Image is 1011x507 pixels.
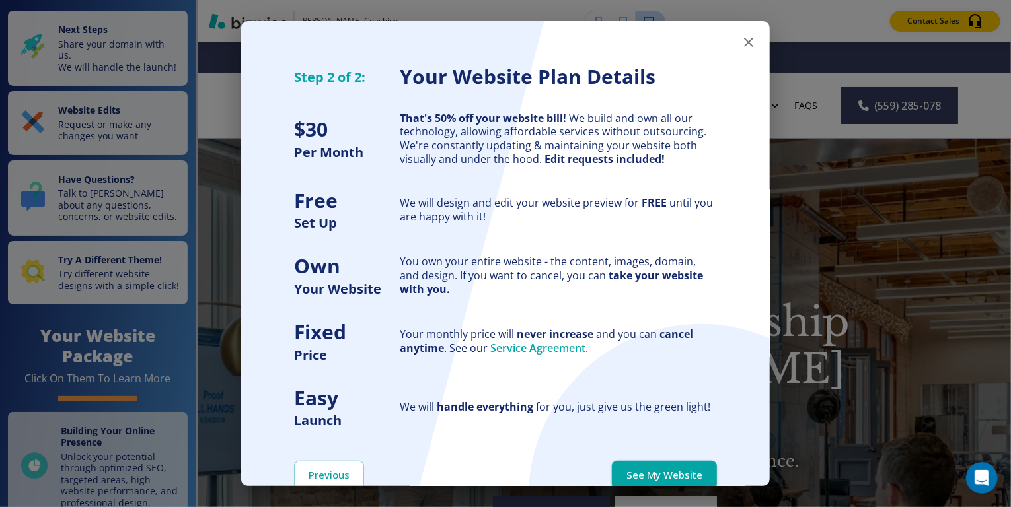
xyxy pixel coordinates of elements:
div: You own your entire website - the content, images, domain, and design. If you want to cancel, you... [400,255,717,296]
strong: never increase [517,327,593,341]
strong: $ 30 [294,116,328,143]
div: We build and own all our technology, allowing affordable services without outsourcing. We're cons... [400,112,717,166]
a: Service Agreement [490,341,585,355]
strong: take your website with you. [400,268,703,296]
button: Previous [294,461,364,489]
iframe: Intercom live chat [966,462,998,494]
h3: Your Website Plan Details [400,63,717,90]
h5: Set Up [294,214,400,232]
h5: Your Website [294,280,400,298]
strong: Fixed [294,318,346,345]
div: We will design and edit your website preview for until you are happy with it! [400,196,717,224]
strong: Edit requests included! [544,152,665,166]
strong: handle everything [437,399,533,414]
h5: Price [294,346,400,364]
h5: Launch [294,411,400,429]
strong: cancel anytime [400,327,693,355]
div: We will for you, just give us the green light! [400,400,717,414]
strong: Free [294,187,338,214]
strong: That's 50% off your website bill! [400,111,566,125]
strong: Easy [294,384,338,411]
h5: Step 2 of 2: [294,68,400,86]
button: See My Website [612,461,717,489]
h5: Per Month [294,143,400,161]
div: Your monthly price will and you can . See our . [400,327,717,355]
strong: FREE [642,195,667,210]
strong: Own [294,252,340,279]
